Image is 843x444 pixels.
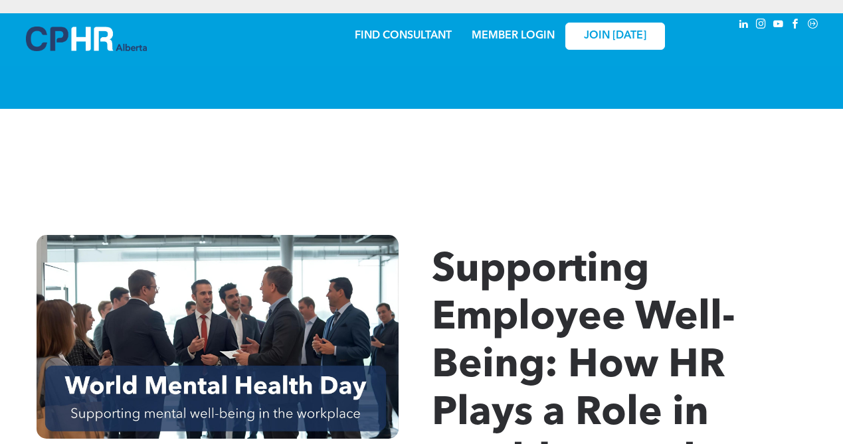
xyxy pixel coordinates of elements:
a: linkedin [737,17,751,35]
a: FIND CONSULTANT [355,31,452,41]
a: facebook [789,17,803,35]
a: instagram [754,17,769,35]
img: A blue and white logo for cp alberta [26,27,147,51]
a: JOIN [DATE] [565,23,665,50]
a: MEMBER LOGIN [472,31,555,41]
a: Social network [806,17,820,35]
span: JOIN [DATE] [584,30,646,42]
a: youtube [771,17,786,35]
